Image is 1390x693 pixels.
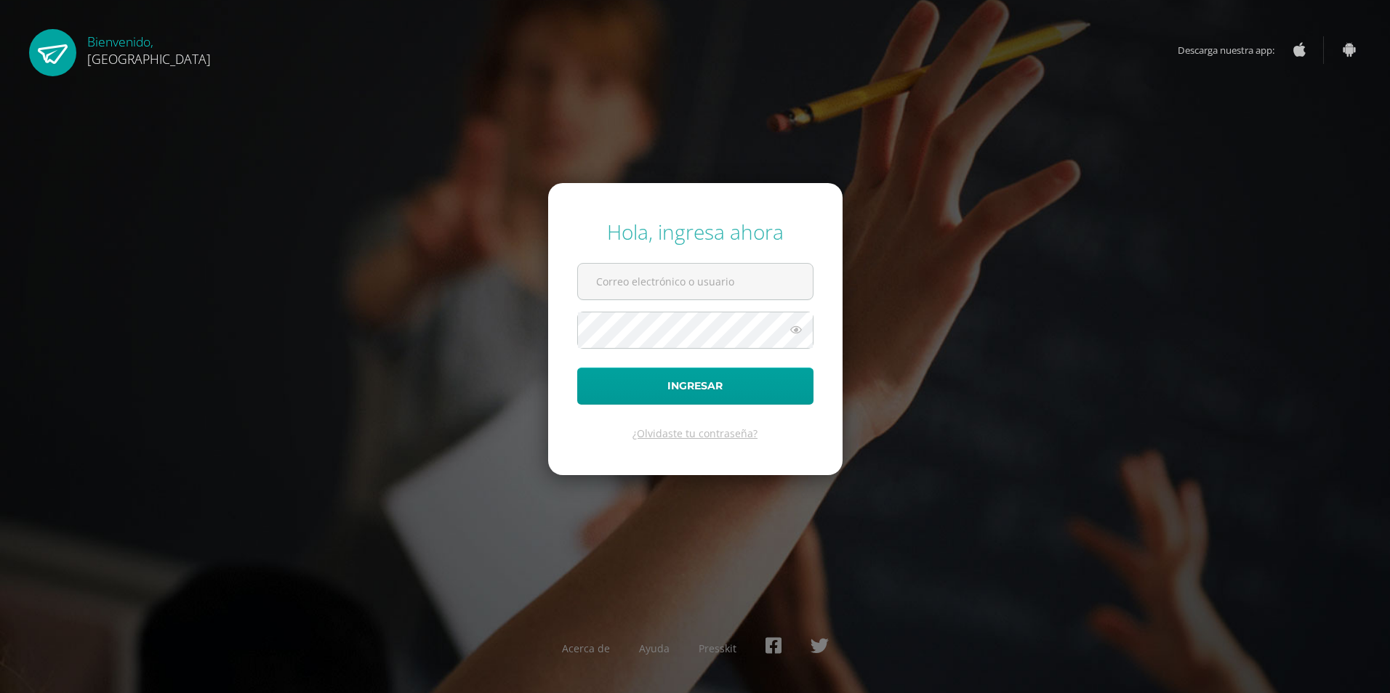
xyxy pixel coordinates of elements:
[577,368,813,405] button: Ingresar
[562,641,610,655] a: Acerca de
[578,264,813,299] input: Correo electrónico o usuario
[632,426,758,440] a: ¿Olvidaste tu contraseña?
[1178,36,1289,64] span: Descarga nuestra app:
[639,641,670,655] a: Ayuda
[699,641,736,655] a: Presskit
[577,218,813,246] div: Hola, ingresa ahora
[87,50,211,68] span: [GEOGRAPHIC_DATA]
[87,29,211,68] div: Bienvenido,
